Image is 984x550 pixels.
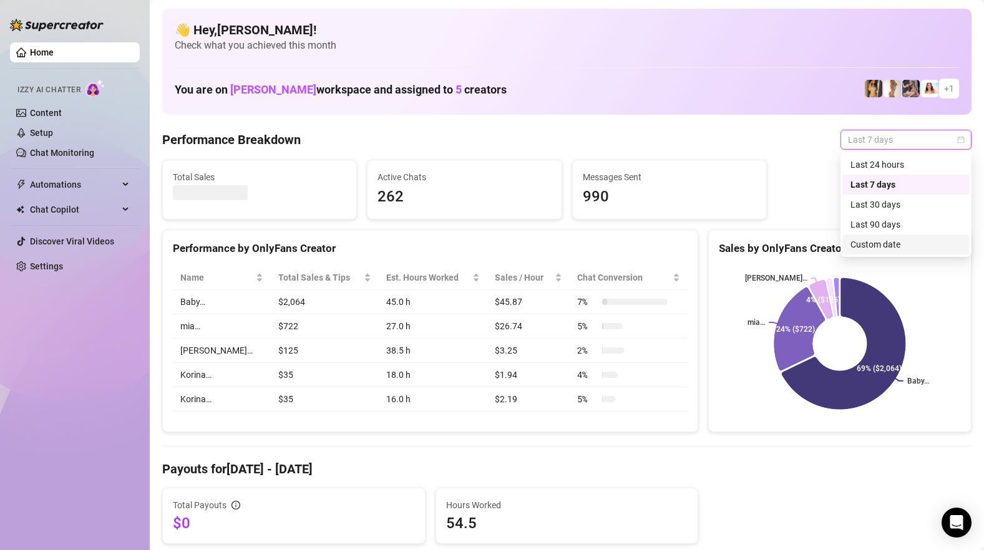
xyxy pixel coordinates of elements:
td: $35 [271,363,379,387]
a: Content [30,108,62,118]
div: Last 7 days [843,175,969,195]
span: Sales / Hour [495,271,552,284]
div: Last 90 days [850,218,962,231]
a: Setup [30,128,53,138]
td: [PERSON_NAME]… [173,339,271,363]
td: $3.25 [487,339,570,363]
span: Name [180,271,253,284]
td: $35 [271,387,379,412]
span: Hours Worked [446,498,688,512]
img: Korina [902,80,920,97]
td: $26.74 [487,314,570,339]
text: Baby… [907,377,929,385]
text: mia… [748,318,765,327]
a: Discover Viral Videos [30,236,114,246]
div: Sales by OnlyFans Creator [719,240,961,257]
a: Chat Monitoring [30,148,94,158]
td: 27.0 h [379,314,487,339]
td: Korina… [173,387,271,412]
span: Check what you achieved this month [175,39,959,52]
th: Name [173,266,271,290]
div: Custom date [850,238,962,251]
img: Korina [884,80,901,97]
span: Automations [30,175,119,195]
span: 54.5 [446,513,688,533]
div: Last 7 days [850,178,962,191]
h4: 👋 Hey, [PERSON_NAME] ! [175,21,959,39]
td: $45.87 [487,290,570,314]
span: 4 % [577,368,597,382]
td: $2,064 [271,290,379,314]
td: 18.0 h [379,363,487,387]
text: [PERSON_NAME]… [745,274,807,282]
span: 262 [378,185,551,209]
div: Last 24 hours [843,155,969,175]
span: 7 % [577,295,597,309]
img: mia [921,80,938,97]
th: Sales / Hour [487,266,570,290]
span: 5 % [577,319,597,333]
div: Last 30 days [843,195,969,215]
div: Performance by OnlyFans Creator [173,240,688,257]
td: mia… [173,314,271,339]
h4: Payouts for [DATE] - [DATE] [162,460,972,478]
span: info-circle [231,501,240,509]
td: $722 [271,314,379,339]
th: Total Sales & Tips [271,266,379,290]
td: 45.0 h [379,290,487,314]
h1: You are on workspace and assigned to creators [175,83,507,97]
td: $125 [271,339,379,363]
span: Chat Copilot [30,200,119,220]
h4: Performance Breakdown [162,131,301,148]
div: Open Intercom Messenger [942,508,972,538]
span: Total Sales & Tips [278,271,361,284]
span: Total Payouts [173,498,227,512]
td: 38.5 h [379,339,487,363]
img: Chat Copilot [16,205,24,214]
span: Total Sales [173,170,346,184]
div: Custom date [843,234,969,254]
span: 990 [583,185,756,209]
td: 16.0 h [379,387,487,412]
span: Messages Sent [583,170,756,184]
a: Home [30,47,54,57]
span: Last 7 days [848,130,964,149]
td: $2.19 [487,387,570,412]
td: Korina… [173,363,271,387]
span: 2 % [577,344,597,357]
span: 5 % [577,392,597,406]
span: 5 [455,83,462,96]
span: [PERSON_NAME] [230,83,316,96]
span: thunderbolt [16,180,26,190]
div: Last 30 days [850,198,962,211]
a: Settings [30,261,63,271]
div: Last 24 hours [850,158,962,171]
img: Karlea [865,80,882,97]
span: Izzy AI Chatter [17,84,80,96]
div: Last 90 days [843,215,969,234]
td: $1.94 [487,363,570,387]
th: Chat Conversion [570,266,688,290]
img: AI Chatter [85,79,105,97]
span: $0 [173,513,415,533]
div: Est. Hours Worked [386,271,470,284]
span: Chat Conversion [577,271,670,284]
span: + 1 [944,82,954,95]
span: calendar [957,136,965,143]
span: Active Chats [378,170,551,184]
img: logo-BBDzfeDw.svg [10,19,104,31]
td: Baby… [173,290,271,314]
